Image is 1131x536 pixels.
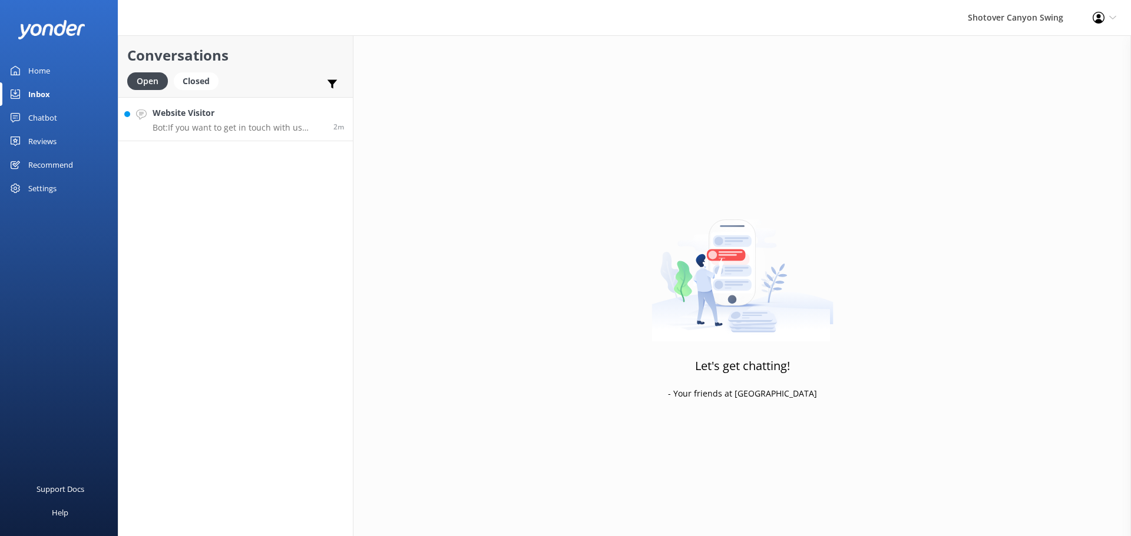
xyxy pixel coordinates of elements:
[153,122,325,133] p: Bot: If you want to get in touch with us directly, you can email [EMAIL_ADDRESS][DOMAIN_NAME] or ...
[174,72,219,90] div: Closed
[52,501,68,524] div: Help
[37,477,84,501] div: Support Docs
[118,97,353,141] a: Website VisitorBot:If you want to get in touch with us directly, you can email [EMAIL_ADDRESS][DO...
[695,357,790,375] h3: Let's get chatting!
[127,74,174,87] a: Open
[18,20,85,39] img: yonder-white-logo.png
[28,59,50,82] div: Home
[174,74,224,87] a: Closed
[28,82,50,106] div: Inbox
[127,44,344,66] h2: Conversations
[28,106,57,129] div: Chatbot
[28,129,57,153] div: Reviews
[28,153,73,177] div: Recommend
[333,122,344,132] span: Oct 10 2025 03:44pm (UTC +13:00) Pacific/Auckland
[153,106,325,119] h4: Website Visitor
[127,72,168,90] div: Open
[652,195,834,342] img: artwork of a man stealing a conversation from at giant smartphone
[28,177,57,200] div: Settings
[668,387,817,400] p: - Your friends at [GEOGRAPHIC_DATA]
